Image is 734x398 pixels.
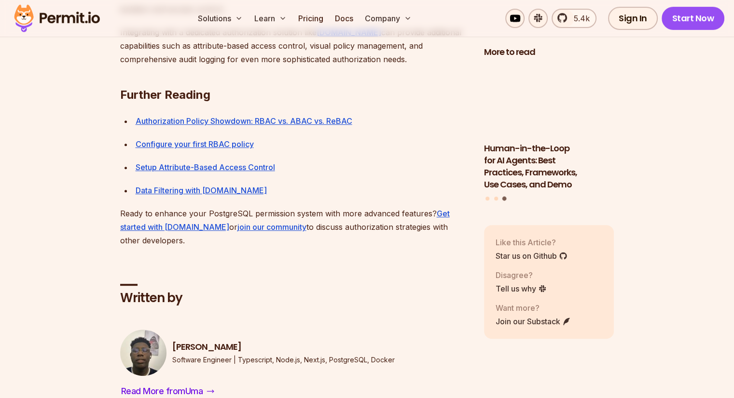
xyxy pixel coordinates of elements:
img: Permit logo [10,2,104,35]
img: Human-in-the-Loop for AI Agents: Best Practices, Frameworks, Use Cases, and Demo [484,64,614,137]
a: Docs [331,9,357,28]
p: Software Engineer | Typescript, Node.js, Next.js, PostgreSQL, Docker [172,355,395,365]
a: Authorization Policy Showdown: RBAC vs. ABAC vs. ReBAC [136,116,352,126]
button: Go to slide 3 [502,197,507,201]
p: Integrating with a dedicated authorization solution like can provide additional capabilities such... [120,26,469,66]
a: Join our Substack [496,316,571,327]
button: Company [361,9,415,28]
h2: More to read [484,46,614,58]
a: Sign In [608,7,658,30]
a: join our community [237,222,306,232]
a: [DOMAIN_NAME] [317,27,381,37]
button: Solutions [194,9,247,28]
a: Data Filtering with [DOMAIN_NAME] [136,186,267,195]
span: Read More from Uma [121,385,203,398]
button: Go to slide 1 [485,197,489,200]
p: Want more? [496,302,571,314]
h2: Further Reading [120,49,469,103]
a: Get started with [DOMAIN_NAME] [120,209,450,232]
h2: Written by [120,290,469,307]
span: 5.4k [568,13,590,24]
p: Disagree? [496,269,547,281]
h3: Human-in-the-Loop for AI Agents: Best Practices, Frameworks, Use Cases, and Demo [484,143,614,190]
a: Pricing [294,9,327,28]
a: Setup Attribute-Based Access Control [136,162,275,172]
a: Start Now [662,7,725,30]
li: 3 of 3 [484,64,614,191]
button: Go to slide 2 [494,197,498,200]
p: Ready to enhance your PostgreSQL permission system with more advanced features? or to discuss aut... [120,207,469,247]
img: Uma Victor [120,330,166,376]
a: Tell us why [496,283,547,294]
a: Configure your first RBAC policy [136,139,254,149]
div: Posts [484,64,614,202]
h3: [PERSON_NAME] [172,341,395,353]
a: 5.4k [552,9,596,28]
a: Star us on Github [496,250,568,262]
p: Like this Article? [496,237,568,248]
button: Learn [250,9,291,28]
